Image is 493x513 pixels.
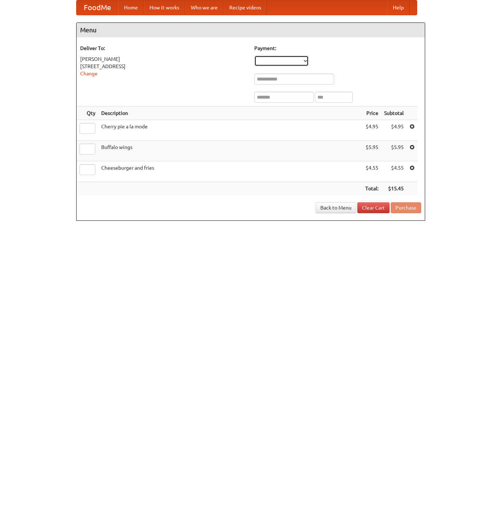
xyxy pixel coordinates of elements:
[118,0,144,15] a: Home
[98,161,362,182] td: Cheeseburger and fries
[185,0,223,15] a: Who we are
[77,23,425,37] h4: Menu
[80,45,247,52] h5: Deliver To:
[254,45,421,52] h5: Payment:
[316,202,356,213] a: Back to Menu
[381,107,407,120] th: Subtotal
[362,107,381,120] th: Price
[80,63,247,70] div: [STREET_ADDRESS]
[381,141,407,161] td: $5.95
[77,0,118,15] a: FoodMe
[357,202,390,213] a: Clear Cart
[391,202,421,213] button: Purchase
[98,141,362,161] td: Buffalo wings
[80,55,247,63] div: [PERSON_NAME]
[144,0,185,15] a: How it works
[98,120,362,141] td: Cherry pie a la mode
[77,107,98,120] th: Qty
[381,182,407,195] th: $15.45
[362,161,381,182] td: $4.55
[362,182,381,195] th: Total:
[80,71,98,76] a: Change
[381,161,407,182] td: $4.55
[98,107,362,120] th: Description
[362,141,381,161] td: $5.95
[381,120,407,141] td: $4.95
[387,0,410,15] a: Help
[223,0,267,15] a: Recipe videos
[362,120,381,141] td: $4.95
